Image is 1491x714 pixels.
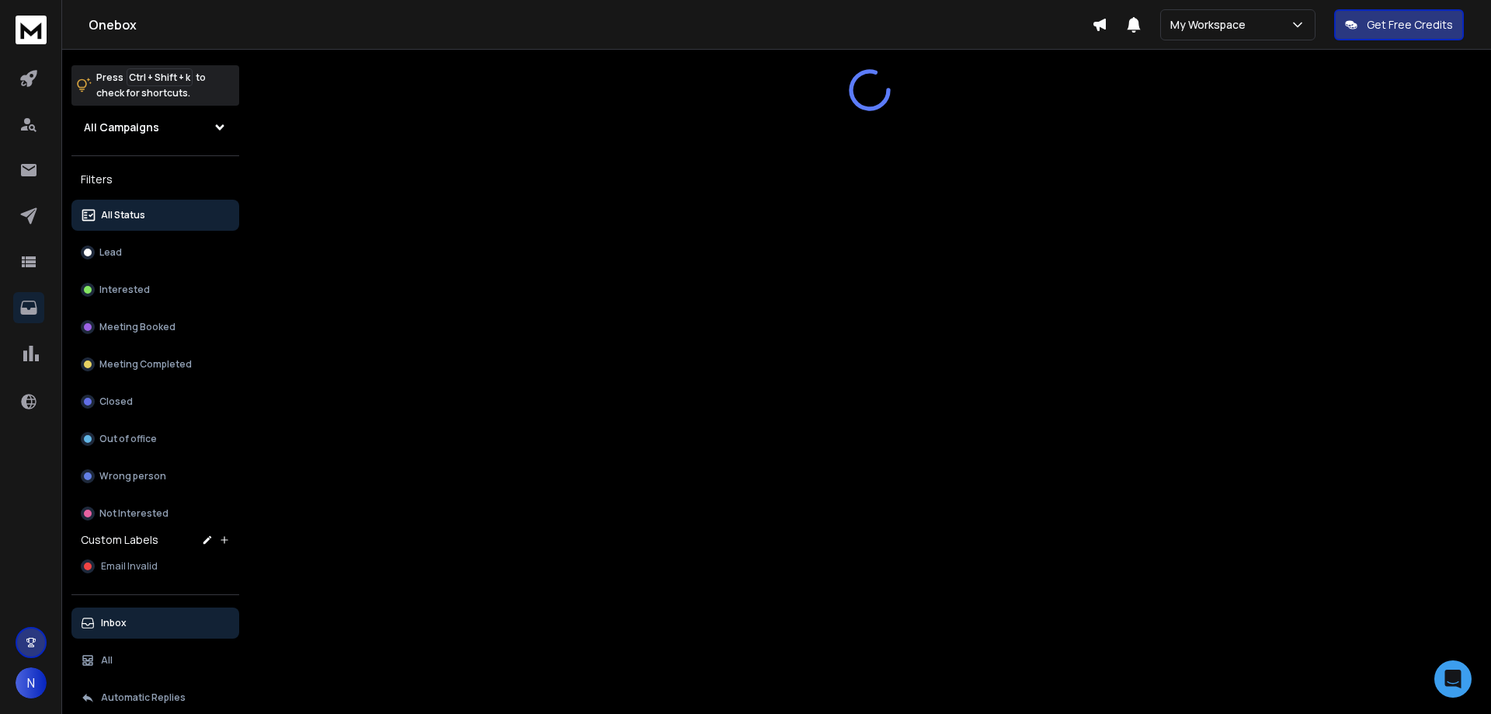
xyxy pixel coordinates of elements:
p: Press to check for shortcuts. [96,70,206,101]
img: logo [16,16,47,44]
button: Lead [71,237,239,268]
button: Out of office [71,423,239,455]
p: Wrong person [99,470,166,482]
button: Interested [71,274,239,305]
button: Email Invalid [71,551,239,582]
p: Lead [99,246,122,259]
button: Closed [71,386,239,417]
button: All Campaigns [71,112,239,143]
p: Automatic Replies [101,691,186,704]
p: Interested [99,284,150,296]
h1: All Campaigns [84,120,159,135]
button: N [16,667,47,698]
div: Open Intercom Messenger [1434,660,1472,698]
button: Meeting Booked [71,312,239,343]
p: Inbox [101,617,127,629]
p: Not Interested [99,507,169,520]
button: Get Free Credits [1334,9,1464,40]
p: All Status [101,209,145,221]
span: Ctrl + Shift + k [127,68,193,86]
button: Inbox [71,608,239,639]
h1: Onebox [89,16,1092,34]
p: Meeting Booked [99,321,176,333]
p: Get Free Credits [1367,17,1453,33]
button: Meeting Completed [71,349,239,380]
p: All [101,654,113,667]
button: All Status [71,200,239,231]
h3: Custom Labels [81,532,158,548]
p: Closed [99,395,133,408]
p: Meeting Completed [99,358,192,371]
button: Not Interested [71,498,239,529]
p: Out of office [99,433,157,445]
span: Email Invalid [101,560,158,573]
button: Automatic Replies [71,682,239,713]
button: All [71,645,239,676]
h3: Filters [71,169,239,190]
p: My Workspace [1170,17,1252,33]
button: Wrong person [71,461,239,492]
